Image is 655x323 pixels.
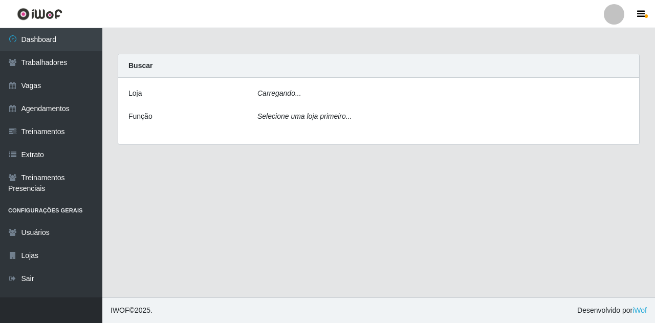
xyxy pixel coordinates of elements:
[577,305,647,316] span: Desenvolvido por
[128,61,152,70] strong: Buscar
[128,111,152,122] label: Função
[632,306,647,314] a: iWof
[128,88,142,99] label: Loja
[17,8,62,20] img: CoreUI Logo
[111,305,152,316] span: © 2025 .
[257,89,301,97] i: Carregando...
[257,112,352,120] i: Selecione uma loja primeiro...
[111,306,129,314] span: IWOF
